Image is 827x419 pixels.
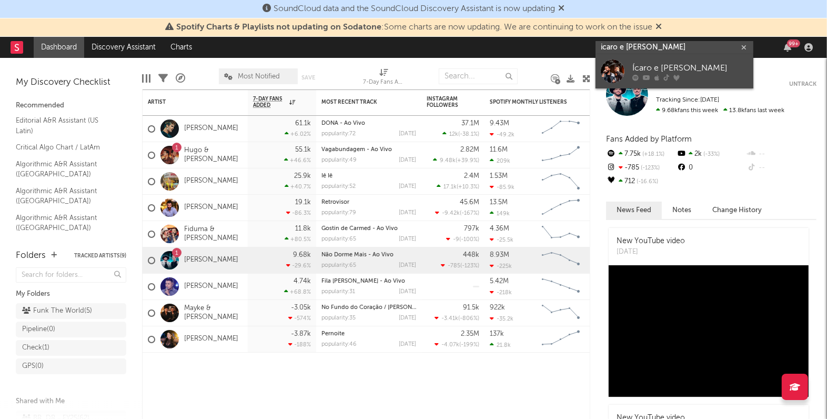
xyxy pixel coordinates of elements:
div: -3.87k [291,331,311,337]
div: A&R Pipeline [176,63,185,94]
div: popularity: 46 [321,342,357,347]
a: Vagabundagem - Ao Vivo [321,147,392,153]
div: Retrovisor [321,199,416,205]
div: 7.75k [606,147,676,161]
div: Recommended [16,99,126,112]
div: Funk The World ( 5 ) [22,305,92,317]
input: Search for artists [596,41,753,54]
span: -199 % [461,342,478,348]
div: popularity: 79 [321,210,356,216]
a: Algorithmic A&R Assistant ([GEOGRAPHIC_DATA]) [16,185,116,207]
div: -29.6 % [286,262,311,269]
div: 209k [490,157,510,164]
a: Algorithmic A&R Assistant ([GEOGRAPHIC_DATA]) [16,158,116,180]
div: ( ) [435,315,479,322]
div: [DATE] [399,263,416,268]
a: Retrovisor [321,199,349,205]
a: [PERSON_NAME] [184,177,238,186]
div: [DATE] [399,184,416,189]
button: Untrack [789,79,816,89]
button: News Feed [606,202,662,219]
span: Spotify Charts & Playlists not updating on Sodatone [176,23,381,32]
a: Não Dorme Mais - Ao Vivo [321,252,394,258]
span: 13.8k fans last week [656,107,784,114]
div: -188 % [288,341,311,348]
div: Check ( 1 ) [22,342,49,354]
div: 37.1M [461,120,479,127]
div: 137k [490,331,504,337]
div: DONA - Ao Vivo [321,121,416,126]
a: Funk The World(5) [16,303,126,319]
div: 0 [676,161,746,175]
svg: Chart title [537,247,584,274]
div: 45.6M [460,199,479,206]
span: -38.1 % [460,132,478,137]
div: 61.1k [295,120,311,127]
div: 13.5M [490,199,508,206]
div: 7-Day Fans Added (7-Day Fans Added) [363,63,405,94]
div: popularity: 52 [321,184,356,189]
a: Mayke & [PERSON_NAME] [184,304,243,322]
div: -225k [490,263,512,270]
span: Dismiss [655,23,662,32]
div: 2.4M [464,173,479,179]
div: ( ) [446,236,479,243]
button: Save [301,75,315,81]
div: 8.93M [490,252,509,258]
svg: Chart title [537,221,584,247]
div: 149k [490,210,510,217]
div: [DATE] [399,210,416,216]
button: Tracked Artists(9) [74,253,126,258]
button: Change History [702,202,772,219]
span: -100 % [461,237,478,243]
div: Folders [16,250,46,262]
a: Fiduma & [PERSON_NAME] [184,225,243,243]
div: -85.9k [490,184,515,191]
a: Iê Iê [321,173,332,179]
div: -35.2k [490,315,513,322]
div: 1.53M [490,173,508,179]
div: 2.82M [460,146,479,153]
a: Hugo & [PERSON_NAME] [184,146,243,164]
span: Dismiss [558,5,564,13]
svg: Chart title [537,274,584,300]
div: [DATE] [399,289,416,295]
svg: Chart title [537,300,584,326]
a: No Fundo do Coração / [PERSON_NAME] [321,305,433,311]
div: +80.5 % [285,236,311,243]
div: popularity: 35 [321,315,356,321]
div: Shared with Me [16,395,126,408]
span: 7-Day Fans Added [253,96,287,108]
div: 11.6M [490,146,508,153]
div: ( ) [441,262,479,269]
span: -33 % [702,152,720,157]
div: Gostin de Carmed - Ao Vivo [321,226,416,232]
div: Não Dorme Mais - Ao Vivo [321,252,416,258]
div: popularity: 65 [321,236,356,242]
span: : Some charts are now updating. We are continuing to work on the issue [176,23,652,32]
a: DONA - Ao Vivo [321,121,365,126]
svg: Chart title [537,142,584,168]
div: [DATE] [399,315,416,321]
svg: Chart title [537,168,584,195]
div: Vagabundagem - Ao Vivo [321,147,416,153]
span: -167 % [461,211,478,216]
div: New YouTube video [617,236,685,247]
a: Ícaro e [PERSON_NAME] [596,54,753,88]
a: [PERSON_NAME] [184,256,238,265]
div: 4.74k [294,278,311,285]
div: No Fundo do Coração / Natasha [321,305,416,311]
a: Critical Algo Chart / LatAm [16,142,116,153]
div: Artist [148,99,227,105]
div: -785 [606,161,676,175]
div: -3.05k [291,304,311,311]
div: [DATE] [399,236,416,242]
div: -574 % [288,315,311,322]
div: Pipeline ( 0 ) [22,323,55,336]
span: -9 [453,237,459,243]
div: Edit Columns [142,63,150,94]
div: Filters [158,63,168,94]
span: +18.1 % [641,152,664,157]
a: Editorial A&R Assistant (US Latin) [16,115,116,136]
div: -218k [490,289,512,296]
